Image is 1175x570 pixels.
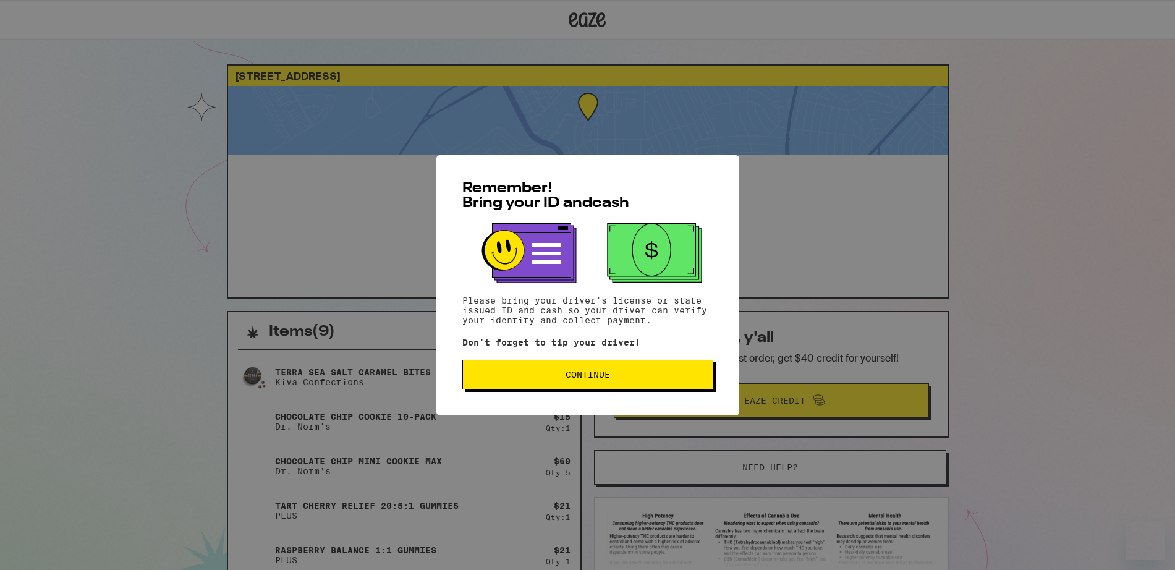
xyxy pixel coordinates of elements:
[1126,521,1165,560] iframe: Button to launch messaging window
[462,181,629,211] span: Remember! Bring your ID and cash
[566,370,610,379] span: Continue
[462,338,713,347] p: Don't forget to tip your driver!
[462,296,713,325] p: Please bring your driver's license or state issued ID and cash so your driver can verify your ide...
[462,360,713,389] button: Continue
